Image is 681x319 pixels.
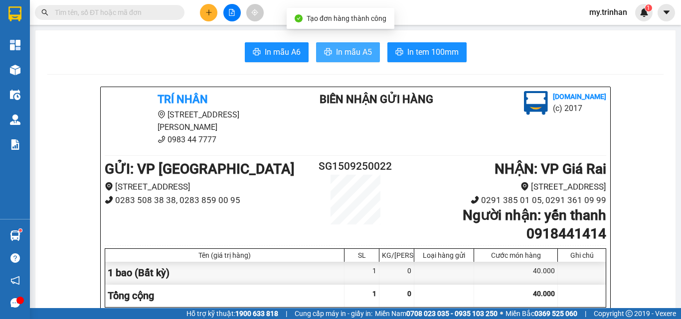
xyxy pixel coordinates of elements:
[314,158,397,175] h2: SG1509250022
[105,182,113,191] span: environment
[41,9,48,16] span: search
[524,91,548,115] img: logo.jpg
[626,310,633,317] span: copyright
[253,48,261,57] span: printer
[506,308,577,319] span: Miền Bắc
[8,6,21,21] img: logo-vxr
[4,47,190,59] li: 0983 44 7777
[533,290,555,298] span: 40.000
[10,230,20,241] img: warehouse-icon
[585,308,586,319] span: |
[520,182,529,191] span: environment
[251,9,258,16] span: aim
[397,180,606,194] li: [STREET_ADDRESS]
[10,139,20,150] img: solution-icon
[316,42,380,62] button: printerIn mẫu A5
[647,4,650,11] span: 1
[10,276,20,285] span: notification
[105,108,290,133] li: [STREET_ADDRESS][PERSON_NAME]
[379,262,414,284] div: 0
[658,4,675,21] button: caret-down
[246,4,264,21] button: aim
[407,290,411,298] span: 0
[324,48,332,57] span: printer
[4,22,190,47] li: [STREET_ADDRESS][PERSON_NAME]
[19,229,22,232] sup: 1
[372,290,376,298] span: 1
[10,114,20,125] img: warehouse-icon
[57,49,65,57] span: phone
[553,93,606,101] b: [DOMAIN_NAME]
[471,196,479,204] span: phone
[57,24,65,32] span: environment
[158,93,208,106] b: TRÍ NHÂN
[336,46,372,58] span: In mẫu A5
[344,262,379,284] div: 1
[105,262,344,284] div: 1 bao (Bất kỳ)
[10,298,20,308] span: message
[205,9,212,16] span: plus
[105,194,314,207] li: 0283 508 38 38, 0283 859 00 95
[57,6,108,19] b: TRÍ NHÂN
[640,8,649,17] img: icon-new-feature
[158,110,166,118] span: environment
[397,194,606,207] li: 0291 385 01 05, 0291 361 09 99
[375,308,498,319] span: Miền Nam
[500,312,503,316] span: ⚪️
[295,308,372,319] span: Cung cấp máy in - giấy in:
[477,251,555,259] div: Cước món hàng
[286,308,287,319] span: |
[105,180,314,194] li: [STREET_ADDRESS]
[4,74,194,91] b: GỬI : VP [GEOGRAPHIC_DATA]
[463,207,606,241] b: Người nhận : yến thanh 0918441414
[662,8,671,17] span: caret-down
[387,42,467,62] button: printerIn tem 100mm
[295,14,303,22] span: check-circle
[105,133,290,146] li: 0983 44 7777
[581,6,635,18] span: my.trinhan
[10,40,20,50] img: dashboard-icon
[320,93,433,106] b: BIÊN NHẬN GỬI HÀNG
[553,102,606,114] li: (c) 2017
[200,4,217,21] button: plus
[560,251,603,259] div: Ghi chú
[235,310,278,318] strong: 1900 633 818
[382,251,411,259] div: KG/[PERSON_NAME]
[10,253,20,263] span: question-circle
[108,251,341,259] div: Tên (giá trị hàng)
[55,7,172,18] input: Tìm tên, số ĐT hoặc mã đơn
[395,48,403,57] span: printer
[228,9,235,16] span: file-add
[417,251,471,259] div: Loại hàng gửi
[474,262,558,284] div: 40.000
[105,161,295,177] b: GỬI : VP [GEOGRAPHIC_DATA]
[105,91,155,141] img: logo.jpg
[407,46,459,58] span: In tem 100mm
[645,4,652,11] sup: 1
[347,251,376,259] div: SL
[495,161,606,177] b: NHẬN : VP Giá Rai
[10,65,20,75] img: warehouse-icon
[307,14,386,22] span: Tạo đơn hàng thành công
[10,90,20,100] img: warehouse-icon
[186,308,278,319] span: Hỗ trợ kỹ thuật:
[158,135,166,143] span: phone
[223,4,241,21] button: file-add
[406,310,498,318] strong: 0708 023 035 - 0935 103 250
[245,42,309,62] button: printerIn mẫu A6
[108,290,154,302] span: Tổng cộng
[534,310,577,318] strong: 0369 525 060
[265,46,301,58] span: In mẫu A6
[105,196,113,204] span: phone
